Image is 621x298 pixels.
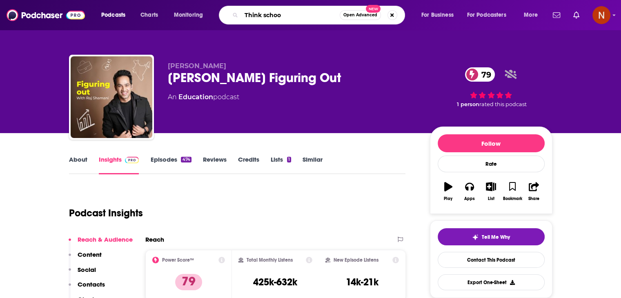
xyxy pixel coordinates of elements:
p: Reach & Audience [78,236,133,243]
p: Contacts [78,280,105,288]
span: For Business [421,9,454,21]
button: Show profile menu [592,6,610,24]
img: User Profile [592,6,610,24]
div: Bookmark [503,196,522,201]
span: Charts [140,9,158,21]
span: Monitoring [174,9,203,21]
p: 79 [175,274,202,290]
button: tell me why sparkleTell Me Why [438,228,545,245]
button: open menu [96,9,136,22]
a: Show notifications dropdown [570,8,583,22]
span: Open Advanced [343,13,377,17]
img: Raj Shamani's Figuring Out [71,56,152,138]
span: For Podcasters [467,9,506,21]
a: InsightsPodchaser Pro [99,156,139,174]
div: 1 [287,157,291,162]
span: 1 person [457,101,479,107]
span: rated this podcast [479,101,527,107]
button: Contacts [69,280,105,296]
button: open menu [462,9,518,22]
a: Education [178,93,213,101]
h2: Total Monthly Listens [247,257,293,263]
button: Apps [459,177,480,206]
span: Podcasts [101,9,125,21]
span: New [366,5,381,13]
a: Credits [238,156,259,174]
h1: Podcast Insights [69,207,143,219]
button: Social [69,266,96,281]
button: Reach & Audience [69,236,133,251]
span: Logged in as AdelNBM [592,6,610,24]
span: 79 [473,67,495,82]
button: Export One-Sheet [438,274,545,290]
div: Search podcasts, credits, & more... [227,6,413,24]
a: Lists1 [271,156,291,174]
button: Content [69,251,102,266]
div: Apps [464,196,475,201]
span: Tell Me Why [482,234,510,240]
div: Share [528,196,539,201]
button: List [480,177,501,206]
span: [PERSON_NAME] [168,62,226,70]
a: Episodes474 [150,156,191,174]
a: About [69,156,87,174]
button: Share [523,177,544,206]
input: Search podcasts, credits, & more... [241,9,340,22]
button: Play [438,177,459,206]
button: open menu [168,9,214,22]
h2: New Episode Listens [334,257,378,263]
h2: Power Score™ [162,257,194,263]
a: Contact This Podcast [438,252,545,268]
a: Similar [303,156,323,174]
p: Content [78,251,102,258]
h3: 14k-21k [346,276,378,288]
img: tell me why sparkle [472,234,479,240]
button: Open AdvancedNew [340,10,381,20]
button: open menu [416,9,464,22]
div: Play [444,196,452,201]
h3: 425k-632k [253,276,297,288]
a: Reviews [203,156,227,174]
button: open menu [518,9,548,22]
span: More [524,9,538,21]
a: Show notifications dropdown [550,8,563,22]
div: Rate [438,156,545,172]
a: Charts [135,9,163,22]
img: Podchaser Pro [125,157,139,163]
img: Podchaser - Follow, Share and Rate Podcasts [7,7,85,23]
div: 79 1 personrated this podcast [430,62,552,113]
button: Bookmark [502,177,523,206]
a: 79 [465,67,495,82]
div: An podcast [168,92,239,102]
p: Social [78,266,96,274]
div: List [488,196,494,201]
div: 474 [181,157,191,162]
button: Follow [438,134,545,152]
h2: Reach [145,236,164,243]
